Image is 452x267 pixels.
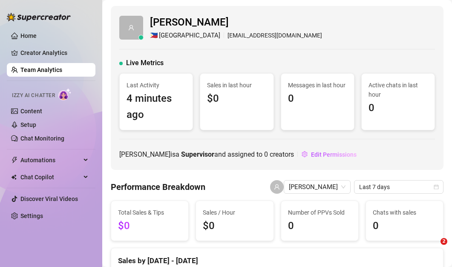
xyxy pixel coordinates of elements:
[207,91,266,107] span: $0
[127,91,186,123] span: 4 minutes ago
[127,80,186,90] span: Last Activity
[118,208,181,217] span: Total Sales & Tips
[159,31,220,41] span: [GEOGRAPHIC_DATA]
[7,13,71,21] img: logo-BBDzfeDw.svg
[301,148,357,161] button: Edit Permissions
[288,80,347,90] span: Messages in last hour
[373,208,436,217] span: Chats with sales
[20,66,62,73] a: Team Analytics
[207,80,266,90] span: Sales in last hour
[150,31,322,41] div: [EMAIL_ADDRESS][DOMAIN_NAME]
[118,218,181,234] span: $0
[369,80,428,99] span: Active chats in last hour
[434,184,439,189] span: calendar
[20,121,36,128] a: Setup
[423,238,443,258] iframe: Intercom live chat
[302,151,308,157] span: setting
[20,212,43,219] a: Settings
[12,92,55,100] span: Izzy AI Chatter
[373,218,436,234] span: 0
[288,208,351,217] span: Number of PPVs Sold
[264,150,268,158] span: 0
[20,153,81,167] span: Automations
[126,58,164,68] span: Live Metrics
[150,31,158,41] span: 🇵🇭
[288,218,351,234] span: 0
[111,181,205,193] h4: Performance Breakdown
[274,184,280,190] span: user
[20,195,78,202] a: Discover Viral Videos
[203,218,266,234] span: $0
[440,238,447,245] span: 2
[20,46,89,60] a: Creator Analytics
[181,150,214,158] b: Supervisor
[203,208,266,217] span: Sales / Hour
[150,14,322,31] span: [PERSON_NAME]
[288,91,347,107] span: 0
[11,157,18,164] span: thunderbolt
[369,100,428,116] span: 0
[20,135,64,142] a: Chat Monitoring
[119,149,294,160] span: [PERSON_NAME] is a and assigned to creators
[128,25,134,31] span: user
[20,32,37,39] a: Home
[11,174,17,180] img: Chat Copilot
[311,151,357,158] span: Edit Permissions
[359,181,438,193] span: Last 7 days
[58,88,72,100] img: AI Chatter
[20,170,81,184] span: Chat Copilot
[118,248,436,267] div: Sales by [DATE] - [DATE]
[289,181,345,193] span: Dwight
[20,108,42,115] a: Content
